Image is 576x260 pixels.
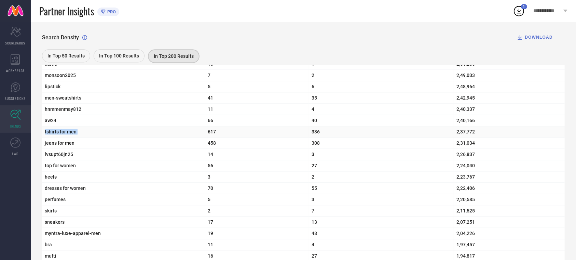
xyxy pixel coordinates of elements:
[208,118,306,123] span: 66
[312,73,451,78] span: 2
[45,253,202,259] span: mufti
[312,118,451,123] span: 40
[208,231,306,236] span: 19
[208,129,306,134] span: 617
[208,219,306,225] span: 17
[208,185,306,191] span: 70
[456,152,562,157] span: 2,26,837
[45,84,202,89] span: lipstick
[456,219,562,225] span: 2,07,251
[456,140,562,146] span: 2,31,034
[208,84,306,89] span: 5
[456,73,562,78] span: 2,49,033
[208,197,306,202] span: 5
[456,174,562,180] span: 2,23,767
[523,4,525,9] span: 1
[45,106,202,112] span: hnmmenmay812
[312,84,451,89] span: 6
[45,163,202,168] span: top for women
[312,242,451,247] span: 4
[312,208,451,213] span: 7
[10,123,21,129] span: TRENDS
[456,185,562,191] span: 2,22,406
[517,34,553,41] div: DOWNLOAD
[45,129,202,134] span: tshirts for men
[208,242,306,247] span: 11
[208,163,306,168] span: 56
[45,197,202,202] span: perfumes
[456,106,562,112] span: 2,40,337
[312,129,451,134] span: 336
[312,197,451,202] span: 3
[312,163,451,168] span: 27
[154,53,194,59] span: In Top 200 Results
[456,197,562,202] span: 2,20,585
[456,118,562,123] span: 2,40,166
[45,208,202,213] span: skirts
[5,96,26,101] span: SUGGESTIONS
[508,30,561,44] button: DOWNLOAD
[513,5,525,17] div: Open download list
[456,253,562,259] span: 1,94,817
[312,253,451,259] span: 27
[45,140,202,146] span: jeans for men
[208,140,306,146] span: 458
[312,140,451,146] span: 308
[5,40,26,45] span: SCORECARDS
[45,185,202,191] span: dresses for women
[456,95,562,101] span: 2,42,945
[208,174,306,180] span: 3
[456,242,562,247] span: 1,97,457
[208,152,306,157] span: 14
[45,242,202,247] span: bra
[47,53,85,58] span: In Top 50 Results
[312,231,451,236] span: 48
[456,129,562,134] span: 2,37,772
[45,231,202,236] span: myntra-luxe-apparel-men
[312,95,451,101] span: 35
[6,68,25,73] span: WORKSPACE
[208,253,306,259] span: 16
[45,118,202,123] span: aw24
[208,95,306,101] span: 41
[45,174,202,180] span: heels
[456,231,562,236] span: 2,04,226
[45,219,202,225] span: sneakers
[312,152,451,157] span: 3
[45,152,202,157] span: lvsupt60jn25
[208,73,306,78] span: 7
[45,95,202,101] span: men-sweatshirts
[208,208,306,213] span: 2
[45,73,202,78] span: monsoon2025
[208,106,306,112] span: 11
[456,208,562,213] span: 2,11,525
[312,185,451,191] span: 55
[312,106,451,112] span: 4
[99,53,139,58] span: In Top 100 Results
[312,174,451,180] span: 2
[12,151,19,156] span: FWD
[42,34,79,41] span: Search Density
[456,163,562,168] span: 2,24,040
[456,84,562,89] span: 2,48,964
[312,219,451,225] span: 13
[106,9,116,14] span: PRO
[39,4,94,18] span: Partner Insights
